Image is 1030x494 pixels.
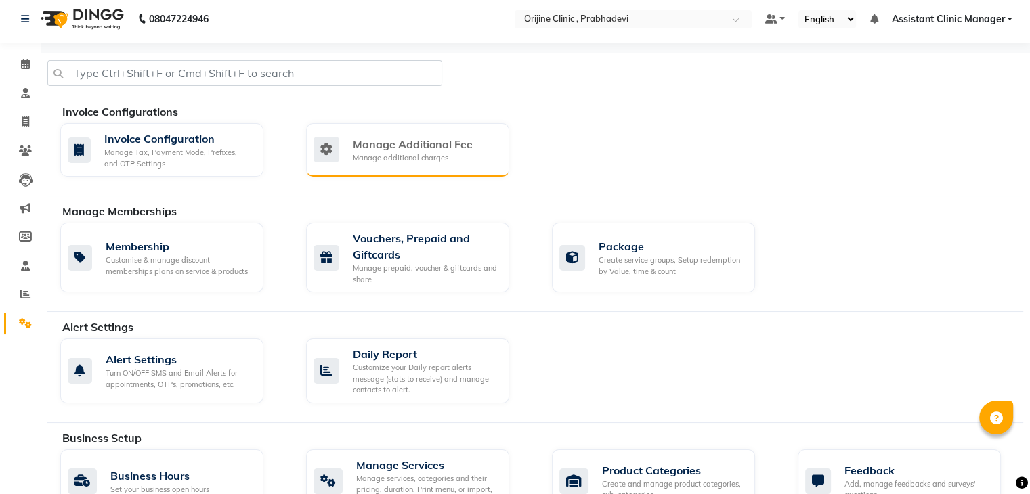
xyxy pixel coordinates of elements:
[353,346,498,362] div: Daily Report
[602,462,744,478] div: Product Categories
[106,367,253,390] div: Turn ON/OFF SMS and Email Alerts for appointments, OTPs, promotions, etc.
[353,362,498,396] div: Customize your Daily report alerts message (stats to receive) and manage contacts to alert.
[306,223,532,292] a: Vouchers, Prepaid and GiftcardsManage prepaid, voucher & giftcards and share
[104,131,253,147] div: Invoice Configuration
[552,223,777,292] a: PackageCreate service groups, Setup redemption by Value, time & count
[60,223,286,292] a: MembershipCustomise & manage discount memberships plans on service & products
[353,263,498,285] div: Manage prepaid, voucher & giftcards and share
[306,123,532,177] a: Manage Additional FeeManage additional charges
[106,238,253,254] div: Membership
[110,468,209,484] div: Business Hours
[306,338,532,403] a: Daily ReportCustomize your Daily report alerts message (stats to receive) and manage contacts to ...
[104,147,253,169] div: Manage Tax, Payment Mode, Prefixes, and OTP Settings
[106,351,253,367] div: Alert Settings
[60,338,286,403] a: Alert SettingsTurn ON/OFF SMS and Email Alerts for appointments, OTPs, promotions, etc.
[60,123,286,177] a: Invoice ConfigurationManage Tax, Payment Mode, Prefixes, and OTP Settings
[891,12,1004,26] span: Assistant Clinic Manager
[356,457,498,473] div: Manage Services
[47,60,442,86] input: Type Ctrl+Shift+F or Cmd+Shift+F to search
[844,462,990,478] div: Feedback
[353,230,498,263] div: Vouchers, Prepaid and Giftcards
[599,238,744,254] div: Package
[599,254,744,277] div: Create service groups, Setup redemption by Value, time & count
[106,254,253,277] div: Customise & manage discount memberships plans on service & products
[353,152,473,164] div: Manage additional charges
[353,136,473,152] div: Manage Additional Fee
